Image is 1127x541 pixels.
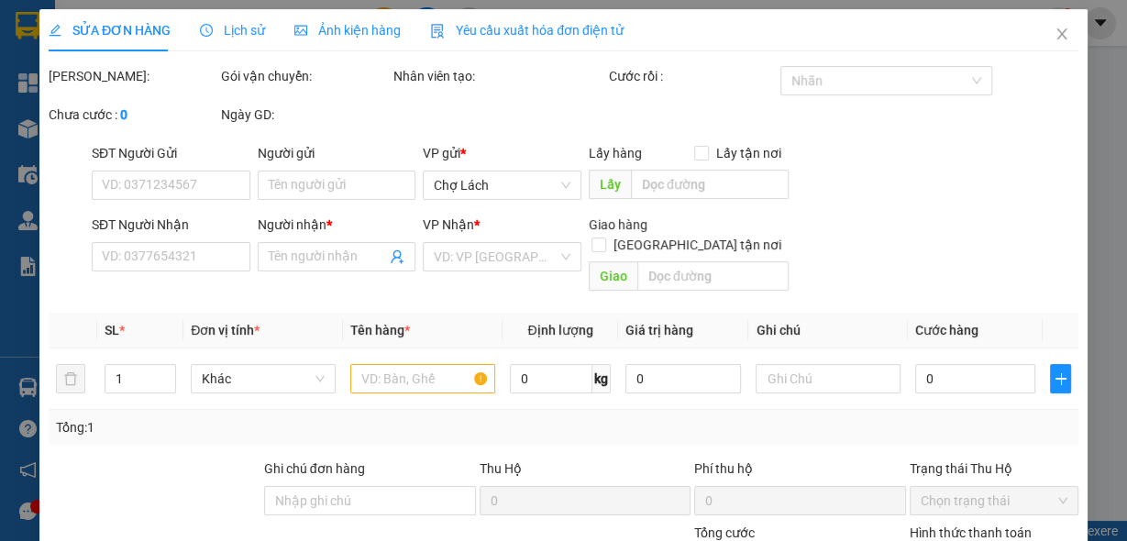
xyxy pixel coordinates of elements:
input: Ghi Chú [756,364,900,393]
span: Lấy [589,170,631,199]
input: Ghi chú đơn hàng [264,486,476,515]
span: Yêu cầu xuất hóa đơn điện tử [430,23,624,38]
span: Gửi: [16,17,44,37]
span: kg [592,364,611,393]
span: edit [49,24,61,37]
label: Hình thức thanh toán [910,525,1032,540]
span: CR : [14,130,42,149]
span: SL [105,323,119,337]
div: Cước rồi : [608,66,777,86]
div: Phí thu hộ [694,458,906,486]
div: Người nhận [258,215,416,235]
span: user-add [390,249,404,264]
div: Người gửi [258,143,416,163]
div: DUY [16,38,162,60]
span: close [1055,27,1069,41]
span: Giao [589,261,637,291]
input: Dọc đường [631,170,789,199]
span: Định lượng [528,323,593,337]
b: 0 [120,107,127,122]
div: [PERSON_NAME]: [49,66,217,86]
div: 0901751190 [175,60,333,85]
span: Khác [202,365,325,392]
span: Nhận: [175,17,219,37]
span: Lịch sử [200,23,265,38]
span: picture [294,24,307,37]
span: Lấy hàng [589,146,642,160]
div: 0972878118 [16,60,162,85]
div: Chưa cước : [49,105,217,125]
div: VP gửi [423,143,581,163]
span: Giao hàng [589,217,647,232]
span: Q11-TR [202,85,295,117]
span: Lấy tận nơi [709,143,789,163]
div: Gói vận chuyển: [221,66,390,86]
span: Chợ Lách [434,171,570,199]
span: Cước hàng [915,323,978,337]
div: KHOA [175,38,333,60]
div: Trạng thái Thu Hộ [910,458,1078,479]
span: plus [1051,371,1070,386]
span: Ảnh kiện hàng [294,23,401,38]
div: 70.000 [14,128,165,150]
div: Chợ Lách [16,16,162,38]
span: Tổng cước [694,525,755,540]
span: [GEOGRAPHIC_DATA] tận nơi [606,235,789,255]
span: clock-circle [200,24,213,37]
span: SỬA ĐƠN HÀNG [49,23,171,38]
div: Sài Gòn [175,16,333,38]
th: Ghi chú [748,313,908,348]
span: Tên hàng [350,323,410,337]
span: DĐ: [175,95,202,115]
button: plus [1050,364,1071,393]
span: Giá trị hàng [625,323,693,337]
div: Tổng: 1 [56,417,436,437]
span: Chọn trạng thái [921,487,1067,514]
span: Thu Hộ [480,461,522,476]
span: VP Nhận [423,217,474,232]
input: VD: Bàn, Ghế [350,364,495,393]
div: Ngày GD: [221,105,390,125]
input: Dọc đường [637,261,789,291]
span: Đơn vị tính [191,323,260,337]
div: SĐT Người Nhận [92,215,250,235]
img: icon [430,24,445,39]
button: Close [1036,9,1088,61]
label: Ghi chú đơn hàng [264,461,365,476]
div: Nhân viên tạo: [393,66,605,86]
div: SĐT Người Gửi [92,143,250,163]
button: delete [56,364,85,393]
